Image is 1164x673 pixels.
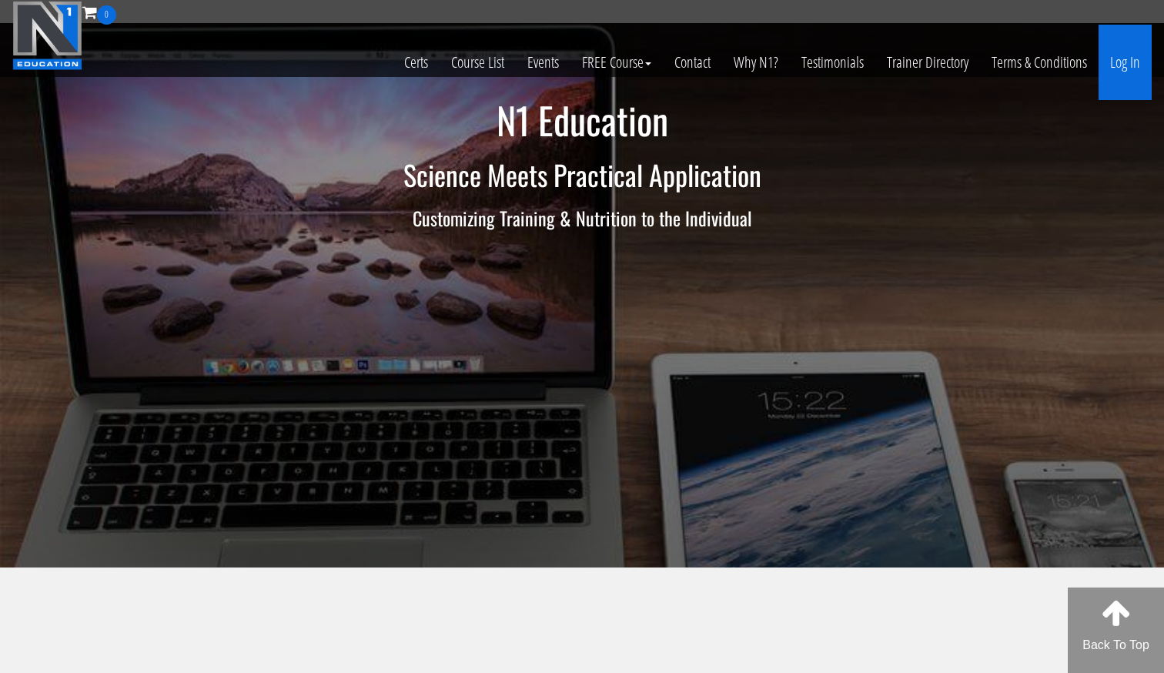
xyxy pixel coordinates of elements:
[875,25,980,100] a: Trainer Directory
[722,25,790,100] a: Why N1?
[980,25,1099,100] a: Terms & Conditions
[132,100,1032,141] h1: N1 Education
[1099,25,1152,100] a: Log In
[12,1,82,70] img: n1-education
[570,25,663,100] a: FREE Course
[132,159,1032,190] h2: Science Meets Practical Application
[132,208,1032,228] h3: Customizing Training & Nutrition to the Individual
[393,25,440,100] a: Certs
[516,25,570,100] a: Events
[663,25,722,100] a: Contact
[440,25,516,100] a: Course List
[97,5,116,25] span: 0
[82,2,116,22] a: 0
[790,25,875,100] a: Testimonials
